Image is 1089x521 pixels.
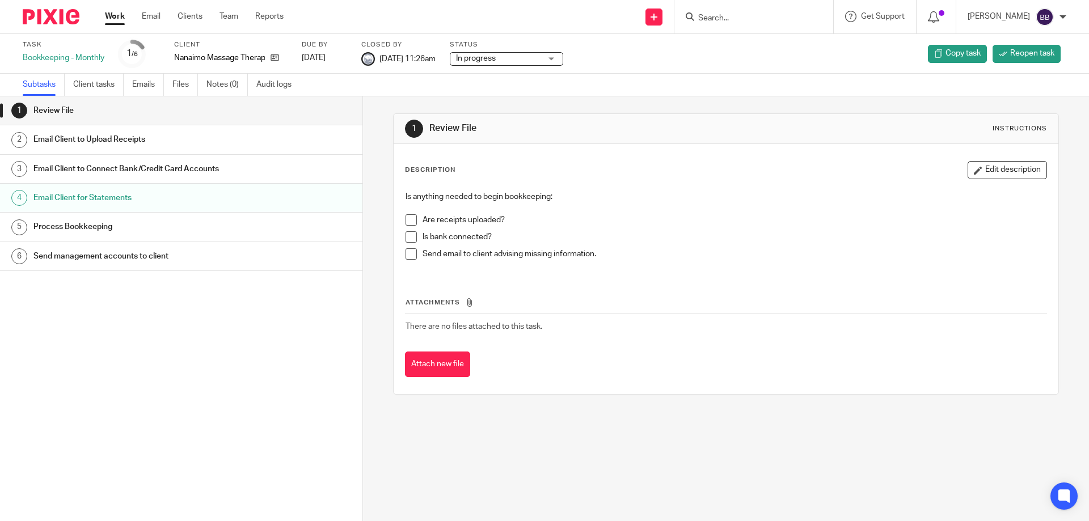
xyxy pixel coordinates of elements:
label: Status [450,40,563,49]
h1: Review File [33,102,246,119]
a: Reports [255,11,284,22]
p: Send email to client advising missing information. [423,248,1046,260]
a: Team [220,11,238,22]
span: Reopen task [1010,48,1054,59]
div: 4 [11,190,27,206]
h1: Email Client to Upload Receipts [33,131,246,148]
small: /6 [132,51,138,57]
a: Audit logs [256,74,300,96]
h1: Send management accounts to client [33,248,246,265]
div: 1 [405,120,423,138]
a: Emails [132,74,164,96]
div: 6 [11,248,27,264]
a: Notes (0) [206,74,248,96]
span: In progress [456,54,496,62]
a: Subtasks [23,74,65,96]
p: Is anything needed to begin bookkeeping: [406,191,1046,202]
span: Attachments [406,299,460,306]
h1: Email Client for Statements [33,189,246,206]
div: Bookkeeping - Monthly [23,52,104,63]
div: 2 [11,132,27,148]
button: Attach new file [405,351,470,377]
label: Closed by [361,40,436,49]
button: Edit description [968,161,1047,179]
a: Email [142,11,161,22]
a: Clients [178,11,202,22]
p: [PERSON_NAME] [968,11,1030,22]
h1: Review File [429,122,750,134]
img: svg%3E [1036,8,1054,26]
div: 5 [11,219,27,235]
a: Client tasks [73,74,124,96]
p: Is bank connected? [423,231,1046,243]
div: 3 [11,161,27,177]
label: Client [174,40,288,49]
a: Work [105,11,125,22]
label: Due by [302,40,347,49]
p: Are receipts uploaded? [423,214,1046,226]
input: Search [697,14,799,24]
img: Pixie [23,9,79,24]
div: 1 [126,47,138,60]
span: Copy task [946,48,981,59]
span: Get Support [861,12,905,20]
img: Copy%20of%20Rockies%20accounting%20v3%20(1).png [361,52,375,66]
h1: Process Bookkeeping [33,218,246,235]
p: Nanaimo Massage Therapy [174,52,265,63]
a: Copy task [928,45,987,63]
a: Reopen task [993,45,1061,63]
h1: Email Client to Connect Bank/Credit Card Accounts [33,160,246,177]
p: Description [405,166,455,175]
a: Files [172,74,198,96]
span: There are no files attached to this task. [406,323,542,331]
span: [DATE] 11:26am [379,54,436,62]
label: Task [23,40,104,49]
div: [DATE] [302,52,347,63]
div: Instructions [993,124,1047,133]
div: 1 [11,103,27,118]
